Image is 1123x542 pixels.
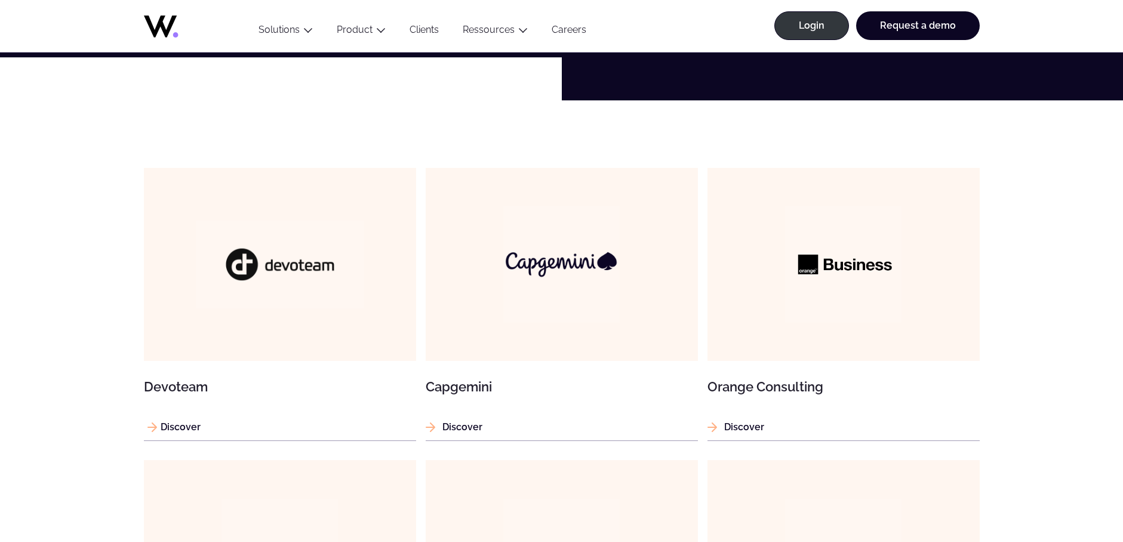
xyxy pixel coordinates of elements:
p: Discover [426,419,698,434]
a: Request a demo [856,11,980,40]
h3: Devoteam [144,380,416,393]
a: Careers [540,24,598,40]
img: Devoteam [196,221,364,308]
button: Solutions [247,24,325,40]
p: Discover [144,419,416,434]
h3: Orange Consulting [707,380,980,393]
a: Clients [398,24,451,40]
p: Discover [707,419,980,434]
iframe: Chatbot [1044,463,1106,525]
a: Product [337,24,373,35]
a: Capgemini Capgemini Discover [426,168,698,441]
a: Login [774,11,849,40]
a: Orange Consulting Orange Consulting Discover [707,168,980,441]
button: Product [325,24,398,40]
h3: Capgemini [426,380,698,393]
button: Ressources [451,24,540,40]
a: Ressources [463,24,515,35]
img: Capgemini [503,206,619,322]
a: Devoteam Devoteam Discover [144,168,416,441]
img: Orange Consulting [785,206,901,322]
